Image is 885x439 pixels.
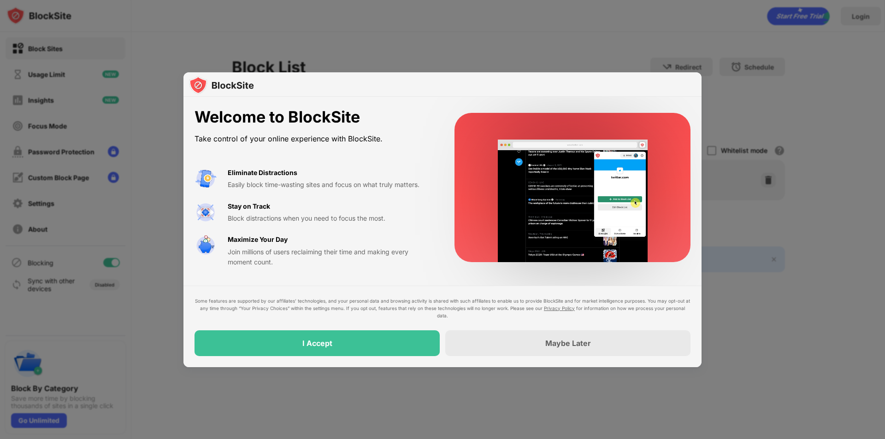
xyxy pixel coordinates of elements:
a: Privacy Policy [544,305,575,311]
div: I Accept [302,339,332,348]
div: Stay on Track [228,201,270,211]
div: Maybe Later [545,339,591,348]
div: Welcome to BlockSite [195,108,432,127]
img: value-avoid-distractions.svg [195,168,217,190]
div: Maximize Your Day [228,234,288,245]
div: Easily block time-wasting sites and focus on what truly matters. [228,180,432,190]
div: Eliminate Distractions [228,168,297,178]
img: value-safe-time.svg [195,234,217,257]
div: Join millions of users reclaiming their time and making every moment count. [228,247,432,268]
div: Some features are supported by our affiliates’ technologies, and your personal data and browsing ... [195,297,690,319]
div: Take control of your online experience with BlockSite. [195,132,432,146]
div: Block distractions when you need to focus the most. [228,213,432,223]
img: logo-blocksite.svg [189,76,254,94]
img: value-focus.svg [195,201,217,223]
